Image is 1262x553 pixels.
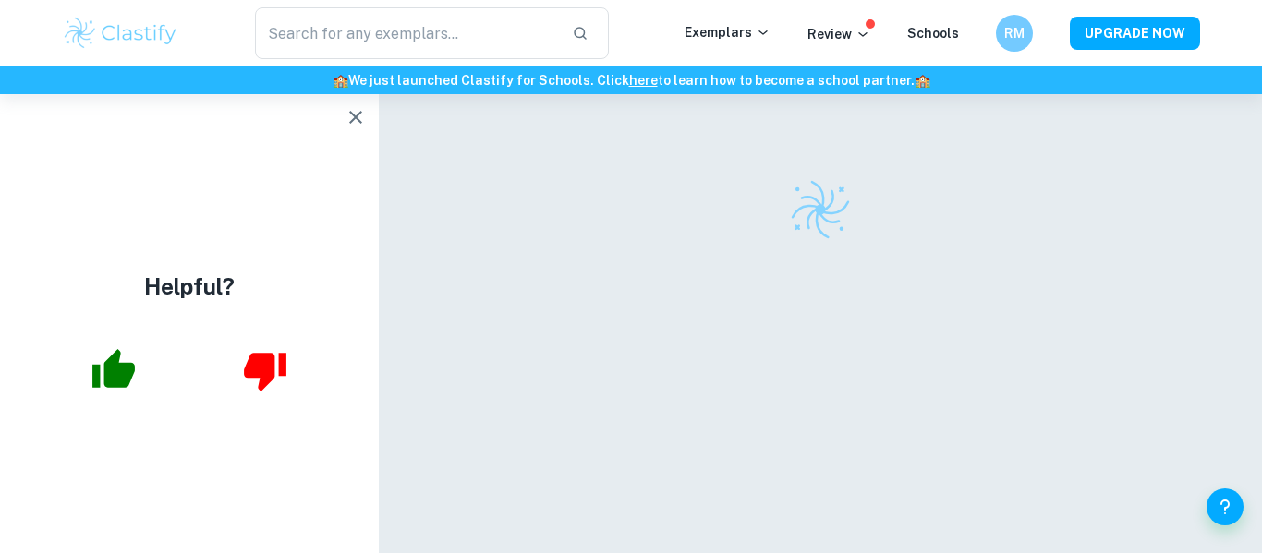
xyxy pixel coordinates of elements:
img: Clastify logo [62,15,179,52]
h6: We just launched Clastify for Schools. Click to learn how to become a school partner. [4,70,1258,90]
img: Clastify logo [788,177,853,242]
h4: Helpful? [144,270,235,303]
h6: RM [1004,23,1025,43]
button: UPGRADE NOW [1070,17,1200,50]
span: 🏫 [333,73,348,88]
button: Help and Feedback [1207,488,1244,525]
a: here [629,73,658,88]
button: RM [996,15,1033,52]
p: Review [807,24,870,44]
span: 🏫 [915,73,930,88]
a: Schools [907,26,959,41]
p: Exemplars [685,22,771,42]
input: Search for any exemplars... [255,7,557,59]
